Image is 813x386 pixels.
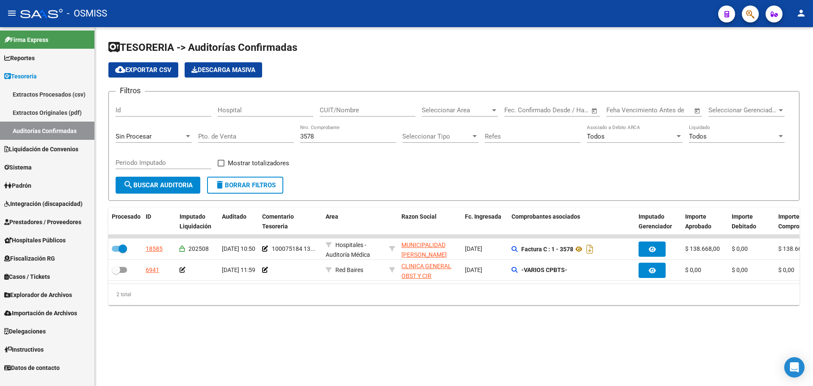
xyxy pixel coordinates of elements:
span: $ 0,00 [732,267,748,273]
span: TESORERIA -> Auditorías Confirmadas [108,42,297,53]
span: Datos de contacto [4,363,60,372]
datatable-header-cell: Razon Social [398,208,462,236]
button: Buscar Auditoria [116,177,200,194]
span: Importe Debitado [732,213,756,230]
mat-icon: menu [7,8,17,18]
span: [DATE] [465,245,482,252]
datatable-header-cell: Auditado [218,208,259,236]
span: Area [326,213,338,220]
span: Fiscalización RG [4,254,55,263]
span: Prestadores / Proveedores [4,217,81,227]
span: Imputado Liquidación [180,213,211,230]
button: Exportar CSV [108,62,178,78]
span: ID [146,213,151,220]
strong: -VARIOS CPBTS- [521,267,567,273]
span: Buscar Auditoria [123,181,193,189]
span: Red Baires [335,267,363,273]
span: Instructivos [4,345,44,354]
span: Comprobantes asociados [512,213,580,220]
div: - 33554837919 [401,261,458,279]
span: Sin Procesar [116,133,152,140]
div: - 30647611946 [401,240,458,258]
strong: Factura C : 1 - 3578 [521,246,573,253]
span: Comentario Tesoreria [262,213,294,230]
span: Procesado [112,213,141,220]
span: Seleccionar Gerenciador [708,106,777,114]
button: Open calendar [693,106,702,116]
datatable-header-cell: Fc. Ingresada [462,208,508,236]
span: $ 138.668,00 [685,245,720,252]
mat-icon: cloud_download [115,64,125,75]
span: Todos [587,133,605,140]
span: Hospitales - Auditoría Médica [326,242,370,258]
span: $ 0,00 [685,267,701,273]
button: Open calendar [590,106,600,116]
span: Hospitales Públicos [4,236,66,245]
span: Liquidación de Convenios [4,144,78,154]
datatable-header-cell: Comprobantes asociados [508,208,635,236]
div: Open Intercom Messenger [784,357,805,378]
div: 6941 [146,265,159,275]
datatable-header-cell: ID [142,208,176,236]
span: CLINICA GENERAL OBST Y CIR NUESTRA SE#ORA DE FATIMA SOC ANON [401,263,451,308]
span: Razon Social [401,213,437,220]
span: Exportar CSV [115,66,171,74]
app-download-masive: Descarga masiva de comprobantes (adjuntos) [185,62,262,78]
span: Auditado [222,213,246,220]
span: Mostrar totalizadores [228,158,289,168]
span: Seleccionar Area [422,106,490,114]
span: $ 0,00 [732,245,748,252]
span: MUNICIPALIDAD [PERSON_NAME][GEOGRAPHIC_DATA] [401,242,459,268]
span: - OSMISS [67,4,107,23]
span: Seleccionar Tipo [402,133,471,140]
span: Borrar Filtros [215,181,276,189]
datatable-header-cell: Comentario Tesoreria [259,208,322,236]
mat-icon: person [796,8,806,18]
mat-icon: search [123,180,133,190]
button: Borrar Filtros [207,177,283,194]
span: $ 138.668,00 [778,245,813,252]
datatable-header-cell: Imputado Liquidación [176,208,218,236]
span: Fc. Ingresada [465,213,501,220]
span: Descarga Masiva [191,66,255,74]
datatable-header-cell: Importe Aprobado [682,208,728,236]
i: Descargar documento [584,242,595,256]
span: Sistema [4,163,32,172]
span: Integración (discapacidad) [4,199,83,208]
div: 2 total [108,284,799,305]
datatable-header-cell: Imputado Gerenciador [635,208,682,236]
span: [DATE] 10:50 [222,245,255,252]
span: [DATE] [465,267,482,273]
span: Delegaciones [4,327,46,336]
span: [DATE] 11:59 [222,267,255,273]
span: 202508 [188,245,209,252]
span: Firma Express [4,35,48,44]
input: Start date [504,106,532,114]
span: Explorador de Archivos [4,290,72,300]
input: End date [539,106,581,114]
datatable-header-cell: Area [322,208,386,236]
span: Importe Aprobado [685,213,711,230]
span: Padrón [4,181,31,190]
datatable-header-cell: Procesado [108,208,142,236]
div: 18585 [146,244,163,254]
h3: Filtros [116,85,145,97]
mat-icon: delete [215,180,225,190]
span: Importación de Archivos [4,308,77,318]
span: Todos [689,133,707,140]
span: Casos / Tickets [4,272,50,281]
span: $ 0,00 [778,267,794,273]
span: Imputado Gerenciador [639,213,672,230]
span: Tesorería [4,72,37,81]
span: 100075184 13... [272,245,315,252]
button: Descarga Masiva [185,62,262,78]
datatable-header-cell: Importe Debitado [728,208,775,236]
span: Reportes [4,53,35,63]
